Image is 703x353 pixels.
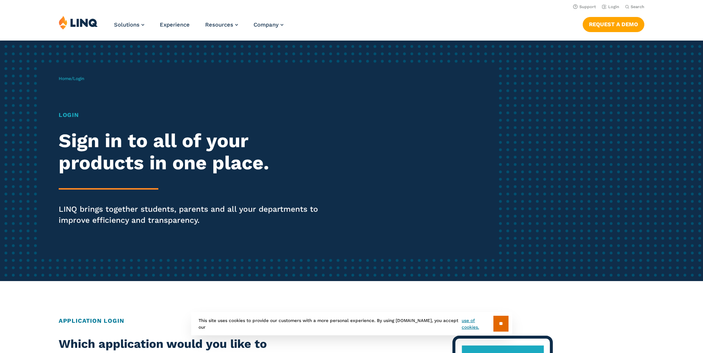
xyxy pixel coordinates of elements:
[602,4,619,9] a: Login
[59,76,84,81] span: /
[73,76,84,81] span: Login
[631,4,644,9] span: Search
[573,4,596,9] a: Support
[59,204,330,226] p: LINQ brings together students, parents and all your departments to improve efficiency and transpa...
[59,15,98,30] img: LINQ | K‑12 Software
[462,317,493,330] a: use of cookies.
[583,15,644,32] nav: Button Navigation
[114,21,144,28] a: Solutions
[625,4,644,10] button: Open Search Bar
[114,15,283,40] nav: Primary Navigation
[583,17,644,32] a: Request a Demo
[59,316,644,325] h2: Application Login
[191,312,512,335] div: This site uses cookies to provide our customers with a more personal experience. By using [DOMAIN...
[254,21,279,28] span: Company
[160,21,190,28] a: Experience
[59,130,330,174] h2: Sign in to all of your products in one place.
[59,111,330,120] h1: Login
[59,76,71,81] a: Home
[205,21,233,28] span: Resources
[205,21,238,28] a: Resources
[114,21,139,28] span: Solutions
[254,21,283,28] a: Company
